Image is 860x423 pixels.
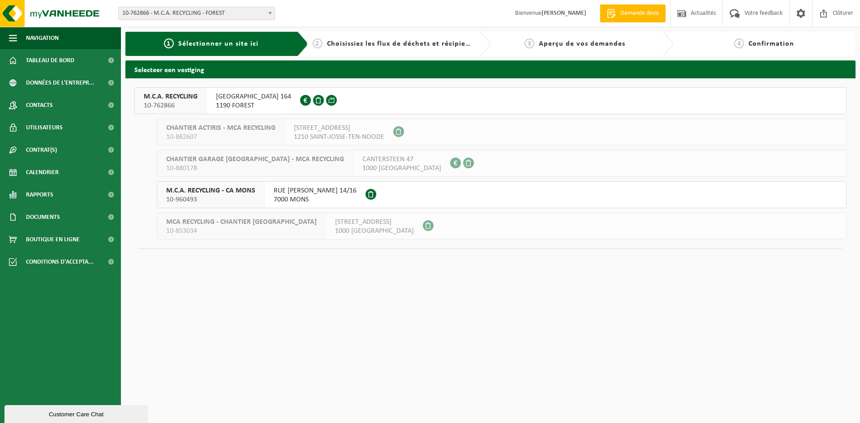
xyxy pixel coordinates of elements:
[166,218,317,226] span: MCA RECYCLING - CHANTIER [GEOGRAPHIC_DATA]
[166,132,275,141] span: 10-882607
[157,181,847,208] button: M.C.A. RECYCLING - CA MONS 10-960493 RUE [PERSON_NAME] 14/167000 MONS
[166,195,255,204] span: 10-960493
[26,228,80,251] span: Boutique en ligne
[274,195,357,204] span: 7000 MONS
[294,132,384,141] span: 1210 SAINT-JOSSE-TEN-NOODE
[26,251,94,273] span: Conditions d'accepta...
[166,155,344,164] span: CHANTIER GARAGE [GEOGRAPHIC_DATA] - MCA RECYCLING
[216,101,291,110] span: 1190 FOREST
[4,403,150,423] iframe: chat widget
[525,38,534,48] span: 3
[26,49,74,72] span: Tableau de bord
[134,87,847,114] button: M.C.A. RECYCLING 10-762866 [GEOGRAPHIC_DATA] 1641190 FOREST
[734,38,744,48] span: 4
[26,161,59,184] span: Calendrier
[335,218,414,226] span: [STREET_ADDRESS]
[26,94,53,116] span: Contacts
[539,40,625,47] span: Aperçu de vos demandes
[748,40,794,47] span: Confirmation
[542,10,586,17] strong: [PERSON_NAME]
[144,92,198,101] span: M.C.A. RECYCLING
[166,124,275,132] span: CHANTIER ACTIRIS - MCA RECYCLING
[294,124,384,132] span: [STREET_ADDRESS]
[362,155,441,164] span: CANTERSTEEN 47
[618,9,661,18] span: Demande devis
[26,72,95,94] span: Données de l'entrepr...
[216,92,291,101] span: [GEOGRAPHIC_DATA] 164
[166,186,255,195] span: M.C.A. RECYCLING - CA MONS
[125,60,856,78] h2: Selecteer een vestiging
[327,40,476,47] span: Choisissiez les flux de déchets et récipients
[144,101,198,110] span: 10-762866
[26,139,57,161] span: Contrat(s)
[335,226,414,235] span: 1000 [GEOGRAPHIC_DATA]
[26,27,59,49] span: Navigation
[118,7,275,20] span: 10-762866 - M.C.A. RECYCLING - FOREST
[119,7,275,20] span: 10-762866 - M.C.A. RECYCLING - FOREST
[362,164,441,173] span: 1000 [GEOGRAPHIC_DATA]
[600,4,666,22] a: Demande devis
[274,186,357,195] span: RUE [PERSON_NAME] 14/16
[26,116,63,139] span: Utilisateurs
[166,164,344,173] span: 10-880178
[26,206,60,228] span: Documents
[26,184,53,206] span: Rapports
[164,38,174,48] span: 1
[313,38,322,48] span: 2
[166,226,317,235] span: 10-853034
[178,40,258,47] span: Sélectionner un site ici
